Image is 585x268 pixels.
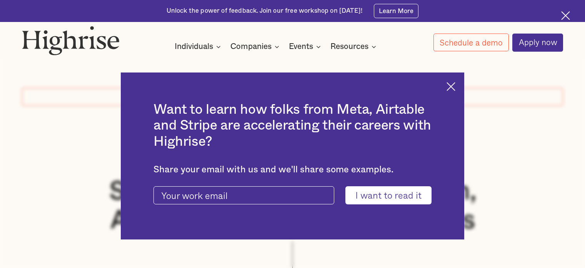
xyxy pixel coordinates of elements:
form: current-ascender-blog-article-modal-form [153,186,431,205]
div: Events [289,42,313,51]
input: I want to read it [345,186,432,205]
a: Learn More [374,4,419,18]
img: Cross icon [561,11,570,20]
input: Your work email [153,186,334,205]
div: Resources [330,42,378,51]
div: Share your email with us and we'll share some examples. [153,164,431,175]
h2: Want to learn how folks from Meta, Airtable and Stripe are accelerating their careers with Highrise? [153,102,431,150]
div: Resources [330,42,368,51]
div: Companies [230,42,282,51]
a: Apply now [512,34,563,52]
div: Unlock the power of feedback. Join our free workshop on [DATE]! [167,7,363,15]
div: Individuals [175,42,213,51]
img: Highrise logo [22,26,120,56]
div: Individuals [175,42,223,51]
div: Events [289,42,323,51]
a: Schedule a demo [433,34,509,51]
div: Companies [230,42,272,51]
img: Cross icon [447,82,455,91]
